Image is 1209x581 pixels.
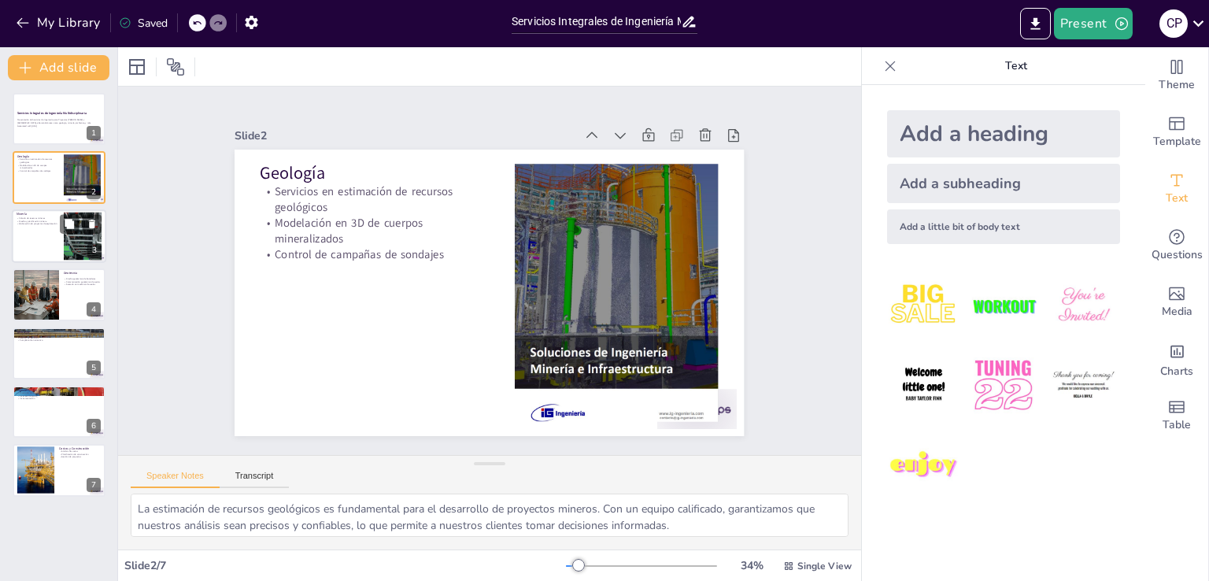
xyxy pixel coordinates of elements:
[1145,104,1208,161] div: Add ready made slides
[13,386,105,438] div: 6
[64,278,101,281] p: Diseño geotécnico de botaderos
[17,339,101,342] p: Cumplimiento normativo
[87,126,101,140] div: 1
[124,54,150,80] div: Layout
[17,124,101,128] p: Generated with [URL]
[17,157,59,163] p: Servicios en estimación de recursos geológicos
[17,394,101,398] p: Sistemas de piping
[17,119,101,124] p: Presentación de Servicios de Ingeniería para Proyectos [PERSON_NAME] y [GEOGRAPHIC_DATA], abarcan...
[261,246,490,262] p: Control de campañas de sondajes
[1047,349,1120,422] img: 6.jpeg
[967,269,1040,342] img: 2.jpeg
[967,349,1040,422] img: 5.jpeg
[1159,8,1188,39] button: C P
[64,271,101,276] p: Geotecnia
[17,333,101,336] p: Evaluación de impacto ambiental
[13,93,105,145] div: 1
[17,398,101,401] p: Instrumentación
[87,361,101,375] div: 5
[17,154,59,158] p: Geología
[87,419,101,433] div: 6
[887,110,1120,157] div: Add a heading
[8,55,109,80] button: Add slide
[13,151,105,203] div: 2
[1020,8,1051,39] button: Export to PowerPoint
[261,161,490,185] p: Geología
[797,560,852,572] span: Single View
[60,214,79,233] button: Duplicate Slide
[17,223,59,226] p: Elaboración de proyectos de explotación
[13,268,105,320] div: 4
[1159,76,1195,94] span: Theme
[166,57,185,76] span: Position
[12,209,106,263] div: 3
[512,10,681,33] input: Insert title
[17,212,59,216] p: Minería
[17,164,59,169] p: Modelación en 3D de cuerpos mineralizados
[119,16,168,31] div: Saved
[124,558,566,573] div: Slide 2 / 7
[887,429,960,502] img: 7.jpeg
[1162,303,1192,320] span: Media
[87,302,101,316] div: 4
[1159,9,1188,38] div: C P
[261,215,490,246] p: Modelación en 3D de cuerpos mineralizados
[17,169,59,172] p: Control de campañas de sondajes
[83,214,102,233] button: Delete Slide
[1047,269,1120,342] img: 3.jpeg
[220,471,290,488] button: Transcript
[733,558,771,573] div: 34 %
[1145,331,1208,387] div: Add charts and graphs
[59,450,101,453] p: Análisis de costos
[1153,133,1201,150] span: Template
[17,388,101,393] p: Ingeniería Civil y Mecánica
[887,349,960,422] img: 4.jpeg
[887,209,1120,244] div: Add a little bit of body text
[1145,47,1208,104] div: Change the overall theme
[887,269,960,342] img: 1.jpeg
[17,216,59,220] p: Cálculo de reservas mineras
[131,494,849,537] textarea: La estimación de recursos geológicos es fundamental para el desarrollo de proyectos mineros. Con ...
[17,112,87,116] strong: Servicios Integrales de Ingeniería Multidisciplinaria
[1166,190,1188,207] span: Text
[17,336,101,339] p: Gestión de permisos
[87,243,102,257] div: 3
[17,329,101,334] p: Ambiente
[1145,217,1208,274] div: Get real-time input from your audience
[13,328,105,379] div: 5
[1160,363,1193,380] span: Charts
[1054,8,1133,39] button: Present
[59,446,101,451] p: Costos y Construcción
[235,128,574,143] div: Slide 2
[87,185,101,199] div: 2
[64,283,101,287] p: Asesoría en mecánica de suelos
[887,164,1120,203] div: Add a subheading
[59,456,101,459] p: Gestión de proyectos
[1145,161,1208,217] div: Add text boxes
[12,10,107,35] button: My Library
[17,391,101,394] p: Diseño de estructuras
[13,444,105,496] div: 7
[131,471,220,488] button: Speaker Notes
[64,280,101,283] p: Caracterización geotécnica de suelos
[17,220,59,223] p: Diseño y planificación minera
[1145,274,1208,331] div: Add images, graphics, shapes or video
[1145,387,1208,444] div: Add a table
[87,478,101,492] div: 7
[59,453,101,456] p: Planificación de construcción
[1152,246,1203,264] span: Questions
[903,47,1130,85] p: Text
[261,183,490,215] p: Servicios en estimación de recursos geológicos
[1163,416,1191,434] span: Table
